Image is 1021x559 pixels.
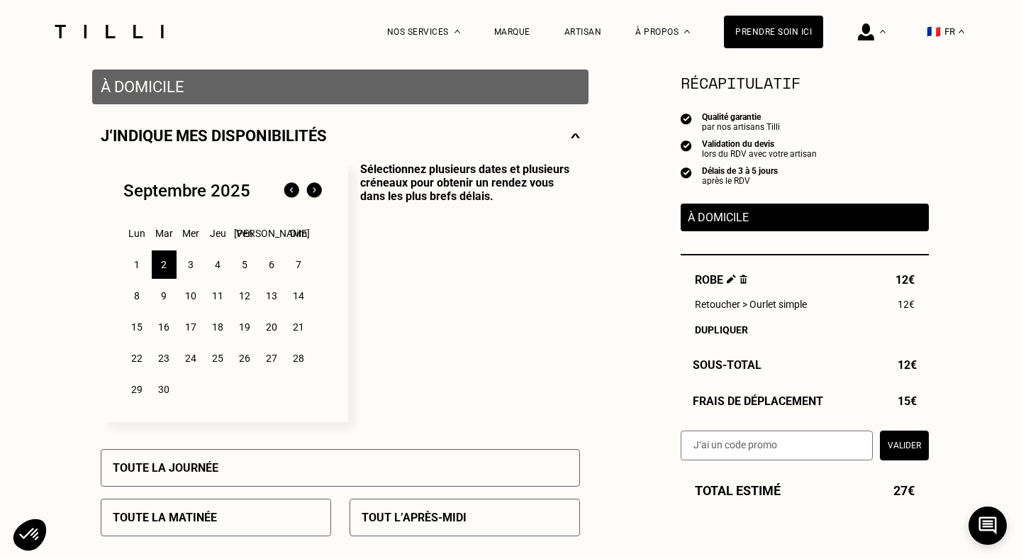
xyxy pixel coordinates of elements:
div: 24 [179,344,203,372]
img: svg+xml;base64,PHN2ZyBmaWxsPSJub25lIiBoZWlnaHQ9IjE0IiB2aWV3Qm94PSIwIDAgMjggMTQiIHdpZHRoPSIyOCIgeG... [571,127,580,145]
div: 7 [286,250,311,279]
div: 4 [206,250,230,279]
a: Prendre soin ici [724,16,823,48]
img: icon list info [681,112,692,125]
img: Menu déroulant [880,30,886,33]
div: 30 [152,375,177,404]
img: Supprimer [740,275,747,284]
div: 14 [286,282,311,310]
div: après le RDV [702,176,778,186]
img: menu déroulant [959,30,964,33]
div: Frais de déplacement [681,394,929,408]
div: 21 [286,313,311,341]
div: Dupliquer [695,324,915,336]
img: Mois suivant [303,179,325,202]
div: 10 [179,282,203,310]
div: 1 [125,250,150,279]
input: J‘ai un code promo [681,431,873,460]
div: par nos artisans Tilli [702,122,780,132]
img: icon list info [681,166,692,179]
div: Validation du devis [702,139,817,149]
div: 25 [206,344,230,372]
img: Éditer [727,275,736,284]
div: 5 [233,250,257,279]
p: J‘indique mes disponibilités [101,127,327,145]
div: 6 [260,250,284,279]
span: 27€ [893,483,915,498]
div: 9 [152,282,177,310]
img: Menu déroulant à propos [684,30,690,33]
div: 27 [260,344,284,372]
div: Septembre 2025 [123,181,250,201]
div: 13 [260,282,284,310]
div: 28 [286,344,311,372]
div: 23 [152,344,177,372]
div: 16 [152,313,177,341]
div: 19 [233,313,257,341]
div: 18 [206,313,230,341]
div: 2 [152,250,177,279]
p: Toute la matinée [113,511,217,524]
p: À domicile [688,211,922,224]
div: 26 [233,344,257,372]
div: 20 [260,313,284,341]
div: 11 [206,282,230,310]
section: Récapitulatif [681,71,929,94]
p: Tout l’après-midi [362,511,467,524]
div: 17 [179,313,203,341]
div: 29 [125,375,150,404]
div: 12 [233,282,257,310]
div: 3 [179,250,203,279]
div: 15 [125,313,150,341]
div: Sous-Total [681,358,929,372]
a: Artisan [564,27,602,37]
img: Logo du service de couturière Tilli [50,25,169,38]
span: 12€ [896,273,915,287]
span: Robe [695,273,747,287]
span: 🇫🇷 [927,25,941,38]
img: icon list info [681,139,692,152]
div: 22 [125,344,150,372]
button: Valider [880,431,929,460]
div: 8 [125,282,150,310]
p: Toute la journée [113,461,218,475]
div: Délais de 3 à 5 jours [702,166,778,176]
img: icône connexion [858,23,874,40]
div: Qualité garantie [702,112,780,122]
a: Marque [494,27,530,37]
img: Mois précédent [280,179,303,202]
p: Sélectionnez plusieurs dates et plusieurs créneaux pour obtenir un rendez vous dans les plus bref... [348,162,580,422]
span: 12€ [898,299,915,310]
span: 12€ [898,358,917,372]
span: 15€ [898,394,917,408]
div: lors du RDV avec votre artisan [702,149,817,159]
span: Retoucher > Ourlet simple [695,299,807,310]
img: Menu déroulant [454,30,460,33]
div: Total estimé [681,483,929,498]
p: À domicile [101,78,580,96]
